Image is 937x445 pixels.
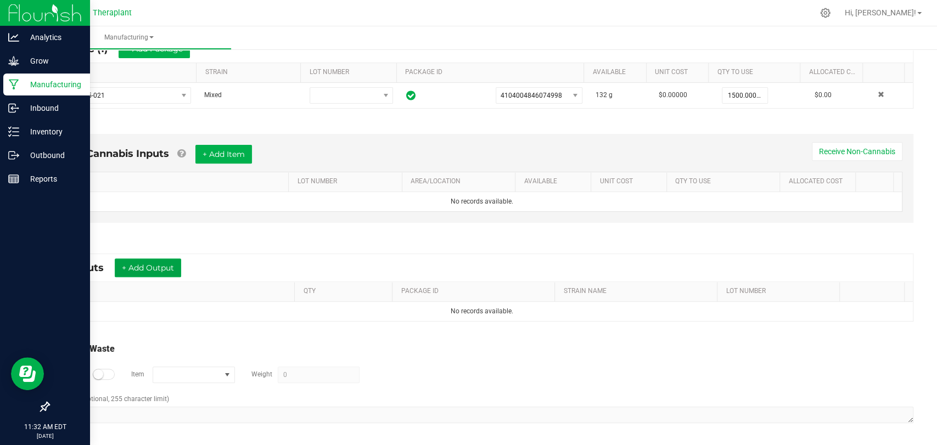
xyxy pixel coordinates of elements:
a: Sortable [848,287,900,296]
a: Unit CostSortable [599,177,662,186]
p: [DATE] [5,432,85,440]
a: PACKAGE IDSortable [401,287,551,296]
p: Inbound [19,102,85,115]
label: Comment (optional, 255 character limit) [50,394,169,404]
inline-svg: Outbound [8,150,19,161]
a: LOT NUMBERSortable [726,287,835,296]
a: PACKAGE IDSortable [405,68,580,77]
a: QTYSortable [304,287,388,296]
p: Reports [19,172,85,185]
button: + Add Output [115,258,181,277]
span: Manufacturing [26,33,231,42]
a: ITEMSortable [70,177,284,186]
td: No records available. [51,302,913,321]
span: In Sync [406,89,416,102]
div: Total Run Waste [50,342,913,356]
a: Manufacturing [26,26,231,49]
a: Add Non-Cannabis items that were also consumed in the run (e.g. gloves and packaging); Also add N... [177,148,186,160]
span: 132 [596,91,607,99]
span: $0.00 [814,91,831,99]
a: AREA/LOCATIONSortable [411,177,511,186]
a: STRAINSortable [205,68,296,77]
span: Theraplant [93,8,132,18]
p: Analytics [19,31,85,44]
span: NO DATA FOUND [57,87,191,104]
td: No records available. [61,192,902,211]
a: Sortable [871,68,900,77]
a: LOT NUMBERSortable [298,177,398,186]
span: SXPR25-021 [58,88,177,103]
span: $0.00000 [659,91,687,99]
a: LOT NUMBERSortable [310,68,392,77]
a: ITEMSortable [59,68,192,77]
p: Manufacturing [19,78,85,91]
label: Weight [251,369,272,379]
p: Grow [19,54,85,67]
a: Allocated CostSortable [789,177,851,186]
span: Mixed [204,91,222,99]
a: AVAILABLESortable [524,177,587,186]
inline-svg: Manufacturing [8,79,19,90]
a: Unit CostSortable [655,68,704,77]
span: Hi, [PERSON_NAME]! [845,8,916,17]
span: NO DATA FOUND [153,367,235,383]
p: Outbound [19,149,85,162]
p: 11:32 AM EDT [5,422,85,432]
a: Sortable [864,177,889,186]
span: 4104004846074998 [501,92,562,99]
a: AVAILABLESortable [592,68,642,77]
span: g [609,91,613,99]
a: STRAIN NAMESortable [564,287,714,296]
iframe: Resource center [11,357,44,390]
button: + Add Item [195,145,252,164]
inline-svg: Grow [8,55,19,66]
label: Item [131,369,144,379]
a: Allocated CostSortable [809,68,859,77]
span: Non-Cannabis Inputs [61,148,169,160]
inline-svg: Analytics [8,32,19,43]
inline-svg: Reports [8,173,19,184]
button: Receive Non-Cannabis [812,142,902,161]
a: QTY TO USESortable [717,68,796,77]
inline-svg: Inventory [8,126,19,137]
a: ITEMSortable [59,287,290,296]
a: QTY TO USESortable [675,177,776,186]
p: Inventory [19,125,85,138]
div: Manage settings [818,8,832,18]
inline-svg: Inbound [8,103,19,114]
